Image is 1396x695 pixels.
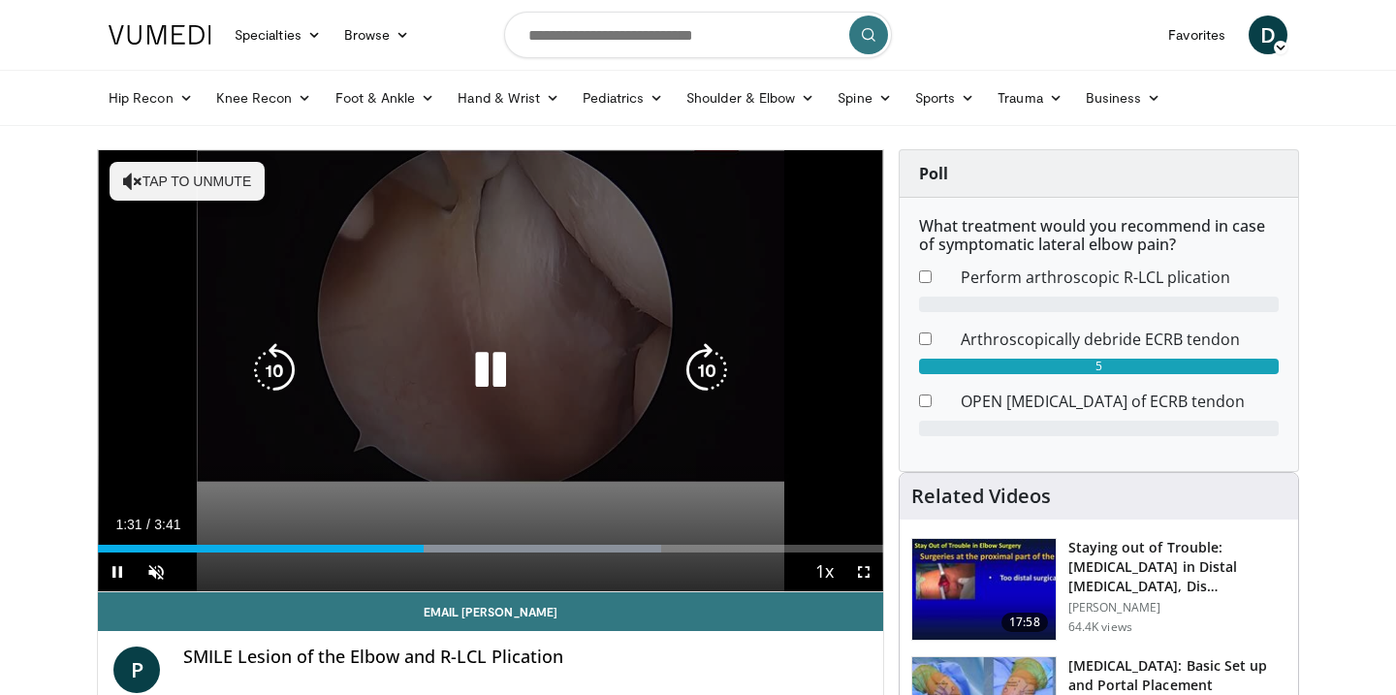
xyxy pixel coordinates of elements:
[98,545,883,553] div: Progress Bar
[146,517,150,532] span: /
[98,592,883,631] a: Email [PERSON_NAME]
[904,79,987,117] a: Sports
[98,553,137,591] button: Pause
[919,163,948,184] strong: Poll
[844,553,883,591] button: Fullscreen
[115,517,142,532] span: 1:31
[109,25,211,45] img: VuMedi Logo
[446,79,571,117] a: Hand & Wrist
[946,390,1293,413] dd: OPEN [MEDICAL_DATA] of ECRB tendon
[223,16,333,54] a: Specialties
[911,538,1286,641] a: 17:58 Staying out of Trouble: [MEDICAL_DATA] in Distal [MEDICAL_DATA], Dis… [PERSON_NAME] 64.4K v...
[912,539,1056,640] img: Q2xRg7exoPLTwO8X4xMDoxOjB1O8AjAz_1.150x105_q85_crop-smart_upscale.jpg
[110,162,265,201] button: Tap to unmute
[504,12,892,58] input: Search topics, interventions
[1157,16,1237,54] a: Favorites
[205,79,324,117] a: Knee Recon
[1074,79,1173,117] a: Business
[137,553,175,591] button: Unmute
[826,79,903,117] a: Spine
[183,647,868,668] h4: SMILE Lesion of the Elbow and R-LCL Plication
[571,79,675,117] a: Pediatrics
[154,517,180,532] span: 3:41
[97,79,205,117] a: Hip Recon
[113,647,160,693] a: P
[911,485,1051,508] h4: Related Videos
[1249,16,1287,54] a: D
[1068,600,1286,616] p: [PERSON_NAME]
[919,217,1279,254] h6: What treatment would you recommend in case of symptomatic lateral elbow pain?
[1068,656,1286,695] h3: [MEDICAL_DATA]: Basic Set up and Portal Placement
[675,79,826,117] a: Shoulder & Elbow
[98,150,883,592] video-js: Video Player
[806,553,844,591] button: Playback Rate
[946,266,1293,289] dd: Perform arthroscopic R-LCL plication
[986,79,1074,117] a: Trauma
[919,359,1279,374] div: 5
[1068,619,1132,635] p: 64.4K views
[1068,538,1286,596] h3: Staying out of Trouble: [MEDICAL_DATA] in Distal [MEDICAL_DATA], Dis…
[324,79,447,117] a: Foot & Ankle
[333,16,422,54] a: Browse
[1001,613,1048,632] span: 17:58
[946,328,1293,351] dd: Arthroscopically debride ECRB tendon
